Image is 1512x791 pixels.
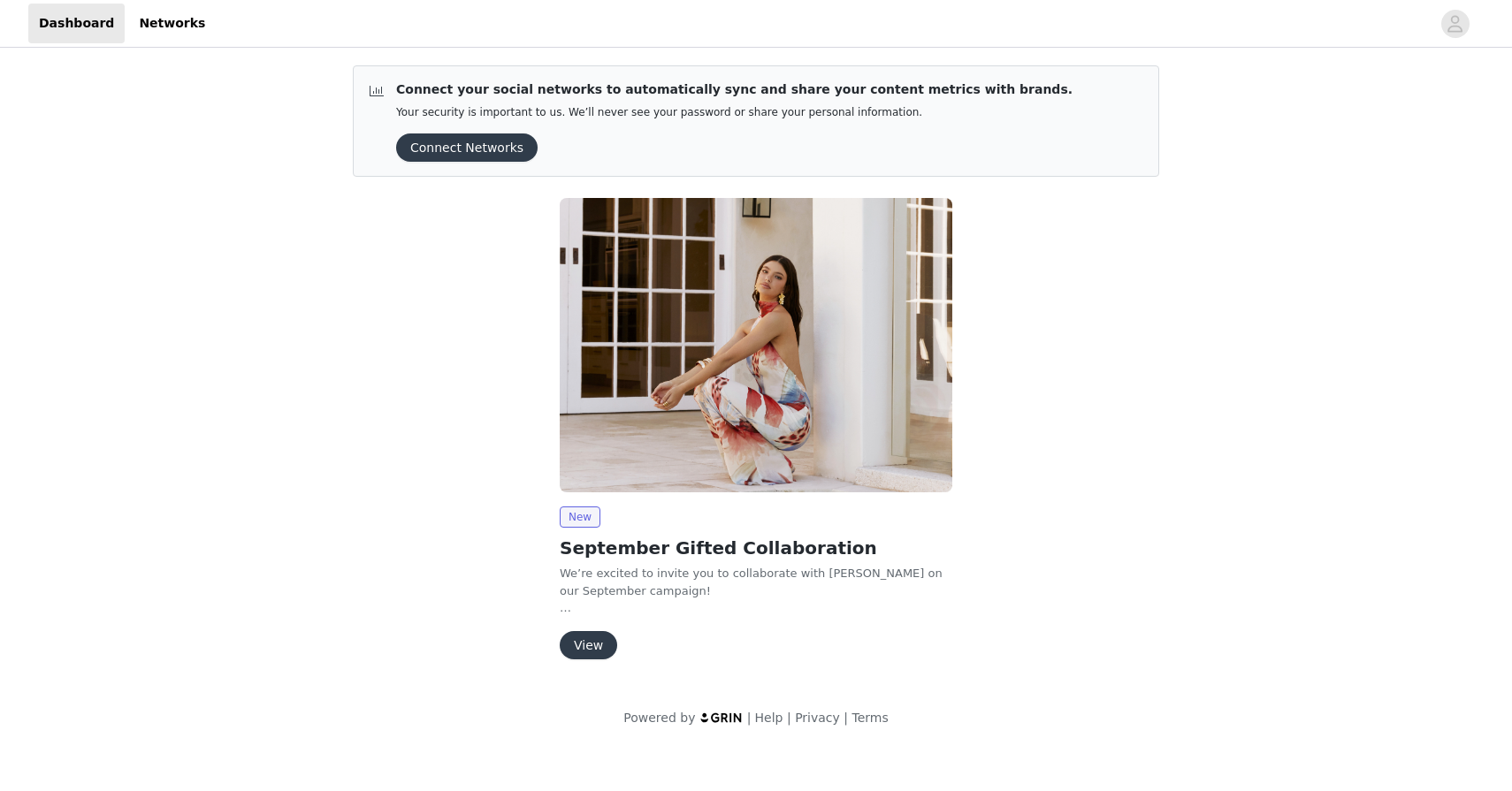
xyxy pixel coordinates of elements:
[560,631,617,659] button: View
[851,711,888,725] a: Terms
[560,565,952,599] p: We’re excited to invite you to collaborate with [PERSON_NAME] on our September campaign!
[28,4,125,43] a: Dashboard
[623,711,695,725] span: Powered by
[396,106,1073,119] p: Your security is important to us. We’ll never see your password or share your personal information.
[699,711,744,723] img: logo
[560,535,952,561] h2: September Gifted Collaboration
[128,4,216,43] a: Networks
[747,711,752,725] span: |
[787,711,791,725] span: |
[396,80,1073,99] p: Connect your social networks to automatically sync and share your content metrics with brands.
[560,198,952,492] img: Peppermayo UK
[560,506,600,528] span: New
[560,639,617,652] a: View
[844,711,848,725] span: |
[755,711,783,725] a: Help
[1447,10,1463,38] div: avatar
[396,133,538,162] button: Connect Networks
[795,711,840,725] a: Privacy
